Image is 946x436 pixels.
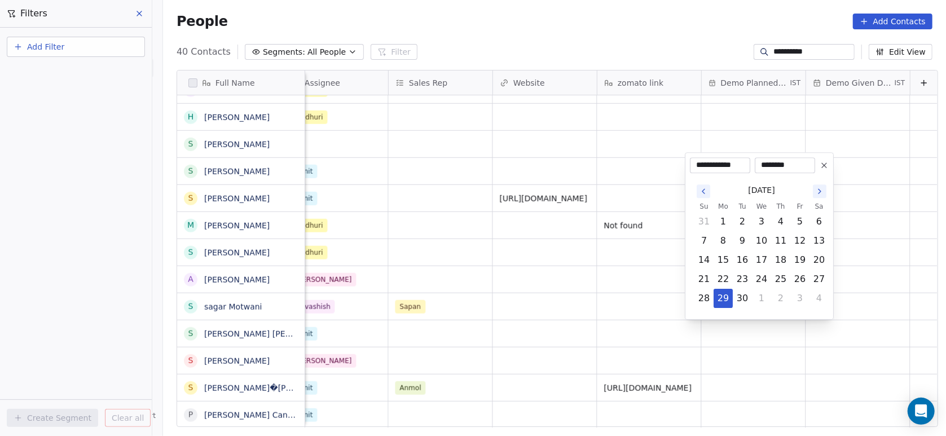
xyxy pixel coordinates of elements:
[791,251,809,269] button: Friday, September 19th, 2025
[752,201,771,212] th: Wednesday
[791,289,809,307] button: Friday, October 3rd, 2025
[714,201,733,212] th: Monday
[772,270,790,288] button: Thursday, September 25th, 2025
[753,270,771,288] button: Wednesday, September 24th, 2025
[694,201,829,308] table: September 2025
[772,213,790,231] button: Thursday, September 4th, 2025
[733,201,752,212] th: Tuesday
[695,213,713,231] button: Sunday, August 31st, 2025
[733,213,751,231] button: Tuesday, September 2nd, 2025
[791,270,809,288] button: Friday, September 26th, 2025
[753,232,771,250] button: Wednesday, September 10th, 2025
[714,232,732,250] button: Monday, September 8th, 2025
[695,232,713,250] button: Sunday, September 7th, 2025
[697,184,710,198] button: Go to the Previous Month
[753,251,771,269] button: Wednesday, September 17th, 2025
[791,232,809,250] button: Friday, September 12th, 2025
[714,251,732,269] button: Monday, September 15th, 2025
[733,289,751,307] button: Tuesday, September 30th, 2025
[772,289,790,307] button: Thursday, October 2nd, 2025
[810,232,828,250] button: Saturday, September 13th, 2025
[791,213,809,231] button: Friday, September 5th, 2025
[733,232,751,250] button: Tuesday, September 9th, 2025
[694,201,714,212] th: Sunday
[753,213,771,231] button: Wednesday, September 3rd, 2025
[790,201,809,212] th: Friday
[749,184,775,196] span: [DATE]
[714,289,732,307] button: Today, Monday, September 29th, 2025, selected
[772,251,790,269] button: Thursday, September 18th, 2025
[733,270,751,288] button: Tuesday, September 23rd, 2025
[733,251,751,269] button: Tuesday, September 16th, 2025
[695,289,713,307] button: Sunday, September 28th, 2025
[810,251,828,269] button: Saturday, September 20th, 2025
[813,184,826,198] button: Go to the Next Month
[714,270,732,288] button: Monday, September 22nd, 2025
[771,201,790,212] th: Thursday
[695,270,713,288] button: Sunday, September 21st, 2025
[714,213,732,231] button: Monday, September 1st, 2025
[753,289,771,307] button: Wednesday, October 1st, 2025
[772,232,790,250] button: Thursday, September 11th, 2025
[810,213,828,231] button: Saturday, September 6th, 2025
[810,289,828,307] button: Saturday, October 4th, 2025
[809,201,829,212] th: Saturday
[810,270,828,288] button: Saturday, September 27th, 2025
[695,251,713,269] button: Sunday, September 14th, 2025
